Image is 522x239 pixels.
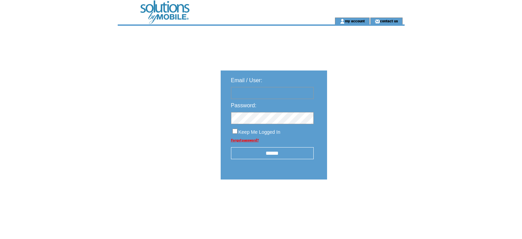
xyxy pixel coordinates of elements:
img: transparent.png;jsessionid=8FB14DC4E8C7531CDE4F9F917045CB22 [347,197,381,205]
img: contact_us_icon.gif;jsessionid=8FB14DC4E8C7531CDE4F9F917045CB22 [375,19,380,24]
span: Password: [231,102,257,108]
span: Keep Me Logged In [239,129,280,135]
img: account_icon.gif;jsessionid=8FB14DC4E8C7531CDE4F9F917045CB22 [340,19,345,24]
a: Forgot password? [231,138,259,142]
a: my account [345,19,365,23]
span: Email / User: [231,77,263,83]
a: contact us [380,19,398,23]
